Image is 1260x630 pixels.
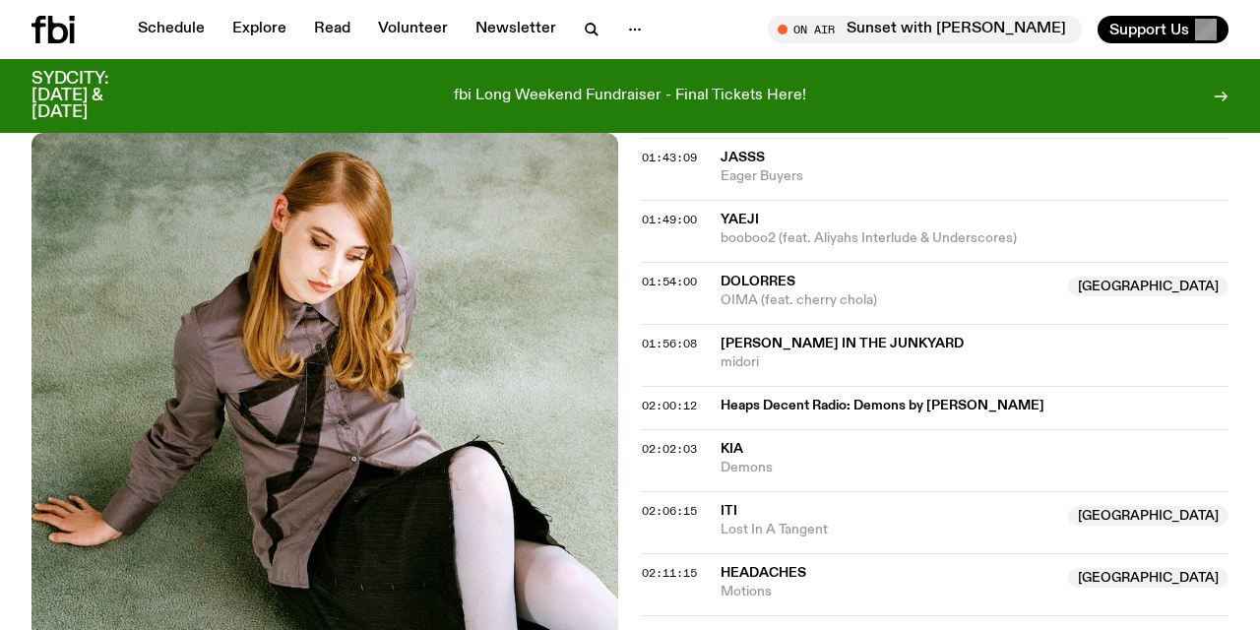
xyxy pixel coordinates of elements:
a: Explore [220,16,298,43]
span: 02:11:15 [642,565,697,581]
button: 02:00:12 [642,401,697,411]
span: booboo2 (feat. Aliyahs Interlude & Underscores) [721,229,1228,248]
span: Kia [721,442,743,456]
span: Lost In A Tangent [721,521,1056,539]
span: Eager Buyers [721,167,1228,186]
span: 01:43:09 [642,150,697,165]
button: 01:54:00 [642,277,697,287]
a: Newsletter [464,16,568,43]
h3: SYDCITY: [DATE] & [DATE] [31,71,157,121]
span: OIMA (feat. cherry chola) [721,291,1056,310]
button: 01:43:09 [642,153,697,163]
span: DoloRRes [721,275,795,288]
span: 01:56:08 [642,336,697,351]
span: JASSS [721,151,765,164]
p: fbi Long Weekend Fundraiser - Final Tickets Here! [454,88,806,105]
button: Support Us [1098,16,1228,43]
button: On AirSunset with [PERSON_NAME] [768,16,1082,43]
button: 02:06:15 [642,506,697,517]
button: 02:11:15 [642,568,697,579]
span: [GEOGRAPHIC_DATA] [1068,506,1228,526]
span: Iti [721,504,737,518]
span: Headaches [721,566,806,580]
span: 01:49:00 [642,212,697,227]
span: 02:00:12 [642,398,697,413]
button: 01:49:00 [642,215,697,225]
span: 01:54:00 [642,274,697,289]
span: yaeji [721,213,759,226]
span: 02:06:15 [642,503,697,519]
span: Support Us [1109,21,1189,38]
span: [GEOGRAPHIC_DATA] [1068,277,1228,296]
span: midori [721,353,1228,372]
span: [GEOGRAPHIC_DATA] [1068,568,1228,588]
span: Demons [721,459,1228,477]
a: Schedule [126,16,217,43]
span: Heaps Decent Radio: Demons by [PERSON_NAME] [721,397,1217,415]
button: 01:56:08 [642,339,697,349]
span: Motions [721,583,1056,601]
span: 02:02:03 [642,441,697,457]
a: Read [302,16,362,43]
button: 02:02:03 [642,444,697,455]
a: Volunteer [366,16,460,43]
span: [PERSON_NAME] in the junkyard [721,337,964,350]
